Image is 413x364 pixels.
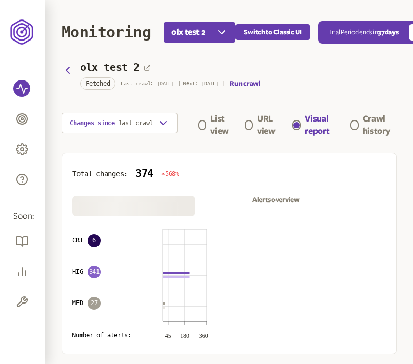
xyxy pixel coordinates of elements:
[199,332,208,339] tspan: 360
[70,119,153,127] p: Changes since
[245,113,280,137] a: URL view
[88,297,101,310] span: 27
[257,113,280,137] div: URL view
[165,332,171,339] tspan: 45
[13,211,32,223] span: Soon:
[119,119,153,127] span: last crawl
[86,79,110,88] span: Fetched
[230,79,260,88] button: Run crawl
[88,266,101,278] span: 341
[72,299,83,307] span: MED
[161,170,179,178] span: 568%
[171,26,205,38] span: olx test 2
[328,28,399,36] p: Trial Period ends in
[164,22,235,43] button: olx test 2
[180,332,189,339] tspan: 180
[62,113,178,133] button: Changes since last crawl
[252,196,386,204] span: Alerts overview
[135,168,153,179] p: 374
[198,113,232,137] a: List view
[378,29,398,36] span: 37 days
[88,234,101,247] span: 6
[62,23,151,41] h1: Monitoring
[363,113,397,137] div: Crawl history
[72,236,83,245] span: CRI
[72,268,83,276] span: HIG
[72,331,131,339] p: Number of alerts:
[292,113,337,137] a: Visual report
[350,113,397,137] a: Crawl history
[235,24,309,40] button: Switch to Classic UI
[80,62,140,73] h3: olx test 2
[210,113,232,137] div: List view
[305,113,337,137] div: Visual report
[72,170,128,178] p: Total changes:
[198,113,397,137] div: Navigation
[121,80,225,87] p: Last crawl: [DATE] | Next: [DATE] |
